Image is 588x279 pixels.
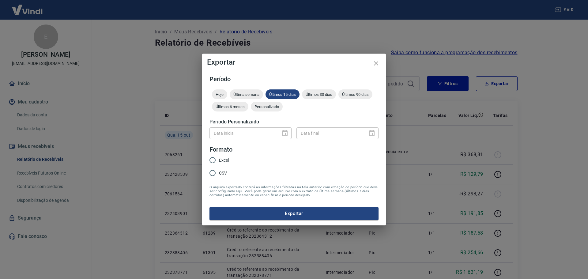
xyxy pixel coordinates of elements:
span: Últimos 15 dias [266,92,300,97]
span: CSV [219,170,227,176]
span: O arquivo exportado conterá as informações filtradas na tela anterior com exceção do período que ... [209,185,379,197]
span: Últimos 90 dias [338,92,372,97]
div: Últimos 90 dias [338,89,372,99]
span: Últimos 30 dias [302,92,336,97]
div: Personalizado [251,102,283,111]
legend: Formato [209,145,232,154]
h5: Período [209,76,379,82]
input: DD/MM/YYYY [296,127,363,139]
button: Exportar [209,207,379,220]
div: Hoje [212,89,227,99]
button: close [369,56,383,71]
h4: Exportar [207,58,381,66]
div: Últimos 15 dias [266,89,300,99]
div: Últimos 30 dias [302,89,336,99]
span: Últimos 6 meses [212,104,248,109]
span: Excel [219,157,229,164]
input: DD/MM/YYYY [209,127,276,139]
span: Última semana [230,92,263,97]
span: Hoje [212,92,227,97]
div: Última semana [230,89,263,99]
span: Personalizado [251,104,283,109]
div: Últimos 6 meses [212,102,248,111]
h5: Período Personalizado [209,119,379,125]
